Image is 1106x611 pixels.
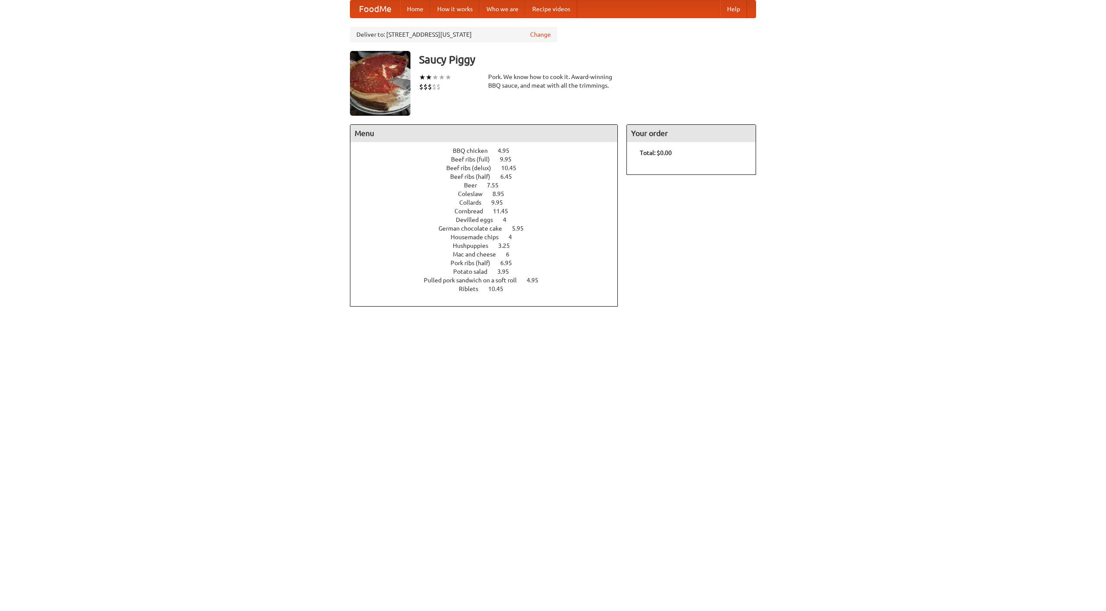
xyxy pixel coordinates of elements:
img: angular.jpg [350,51,410,116]
h4: Your order [627,125,756,142]
a: Hushpuppies 3.25 [453,242,526,249]
div: Deliver to: [STREET_ADDRESS][US_STATE] [350,27,557,42]
span: Beer [464,182,486,189]
li: ★ [419,73,426,82]
li: $ [419,82,423,92]
span: 9.95 [500,156,520,163]
li: $ [428,82,432,92]
b: Total: $0.00 [640,149,672,156]
a: Beef ribs (full) 9.95 [451,156,528,163]
a: Devilled eggs 4 [456,216,522,223]
a: Beef ribs (delux) 10.45 [446,165,532,171]
span: Potato salad [453,268,496,275]
a: Collards 9.95 [459,199,519,206]
a: Housemade chips 4 [451,234,528,241]
span: 4.95 [498,147,518,154]
li: $ [436,82,441,92]
a: How it works [430,0,480,18]
a: Beef ribs (half) 6.45 [450,173,528,180]
li: ★ [445,73,451,82]
span: 8.95 [493,190,513,197]
span: Pork ribs (half) [451,260,499,266]
a: German chocolate cake 5.95 [439,225,540,232]
div: Pork. We know how to cook it. Award-winning BBQ sauce, and meat with all the trimmings. [488,73,618,90]
span: Hushpuppies [453,242,497,249]
a: Change [530,30,551,39]
h3: Saucy Piggy [419,51,756,68]
span: Beef ribs (full) [451,156,499,163]
span: 4 [503,216,515,223]
span: 9.95 [491,199,512,206]
span: BBQ chicken [453,147,496,154]
a: Recipe videos [525,0,577,18]
span: 10.45 [488,285,512,292]
li: ★ [426,73,432,82]
span: 11.45 [493,208,517,215]
span: 6.45 [500,173,521,180]
a: Beer 7.55 [464,182,515,189]
li: $ [432,82,436,92]
span: Devilled eggs [456,216,502,223]
li: ★ [432,73,439,82]
a: Who we are [480,0,525,18]
span: 3.95 [497,268,518,275]
a: Pulled pork sandwich on a soft roll 4.95 [424,277,554,284]
a: Potato salad 3.95 [453,268,525,275]
span: 3.25 [498,242,518,249]
span: 10.45 [501,165,525,171]
span: Coleslaw [458,190,491,197]
a: Coleslaw 8.95 [458,190,520,197]
a: Help [720,0,747,18]
span: Housemade chips [451,234,507,241]
span: German chocolate cake [439,225,511,232]
li: ★ [439,73,445,82]
span: 6.95 [500,260,521,266]
a: Cornbread 11.45 [454,208,524,215]
a: Mac and cheese 6 [453,251,525,258]
span: Beef ribs (delux) [446,165,500,171]
a: Riblets 10.45 [459,285,519,292]
span: 6 [506,251,518,258]
span: Pulled pork sandwich on a soft roll [424,277,525,284]
span: 4 [509,234,521,241]
span: Cornbread [454,208,492,215]
a: FoodMe [350,0,400,18]
span: 4.95 [527,277,547,284]
span: Riblets [459,285,487,292]
span: 5.95 [512,225,532,232]
a: Home [400,0,430,18]
span: Collards [459,199,490,206]
span: 7.55 [487,182,507,189]
span: Beef ribs (half) [450,173,499,180]
li: $ [423,82,428,92]
a: BBQ chicken 4.95 [453,147,525,154]
a: Pork ribs (half) 6.95 [451,260,528,266]
span: Mac and cheese [453,251,505,258]
h4: Menu [350,125,617,142]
